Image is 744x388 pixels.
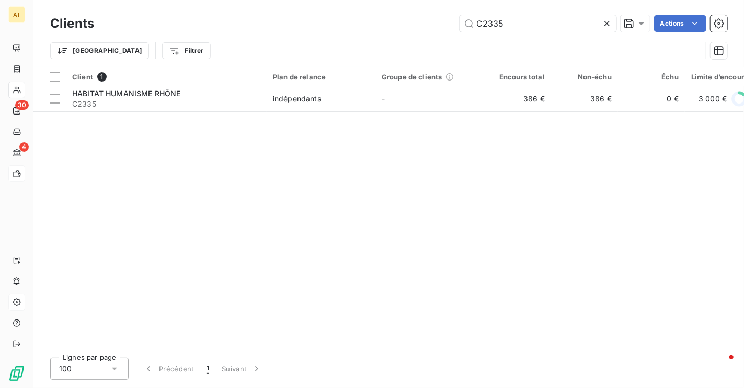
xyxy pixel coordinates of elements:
[19,142,29,152] span: 4
[97,72,107,82] span: 1
[162,42,210,59] button: Filtrer
[8,6,25,23] div: AT
[624,73,679,81] div: Échu
[72,73,93,81] span: Client
[708,352,734,378] iframe: Intercom live chat
[557,73,612,81] div: Non-échu
[551,86,618,111] td: 386 €
[72,89,180,98] span: HABITAT HUMANISME RHÔNE
[137,358,200,380] button: Précédent
[484,86,551,111] td: 386 €
[654,15,706,32] button: Actions
[15,100,29,110] span: 30
[382,94,385,103] span: -
[215,358,268,380] button: Suivant
[200,358,215,380] button: 1
[382,73,442,81] span: Groupe de clients
[490,73,545,81] div: Encours total
[207,363,209,374] span: 1
[273,94,321,104] div: indépendants
[8,365,25,382] img: Logo LeanPay
[460,15,616,32] input: Rechercher
[72,99,260,109] span: C2335
[273,73,369,81] div: Plan de relance
[699,94,727,104] span: 3 000 €
[50,14,94,33] h3: Clients
[59,363,72,374] span: 100
[618,86,685,111] td: 0 €
[50,42,149,59] button: [GEOGRAPHIC_DATA]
